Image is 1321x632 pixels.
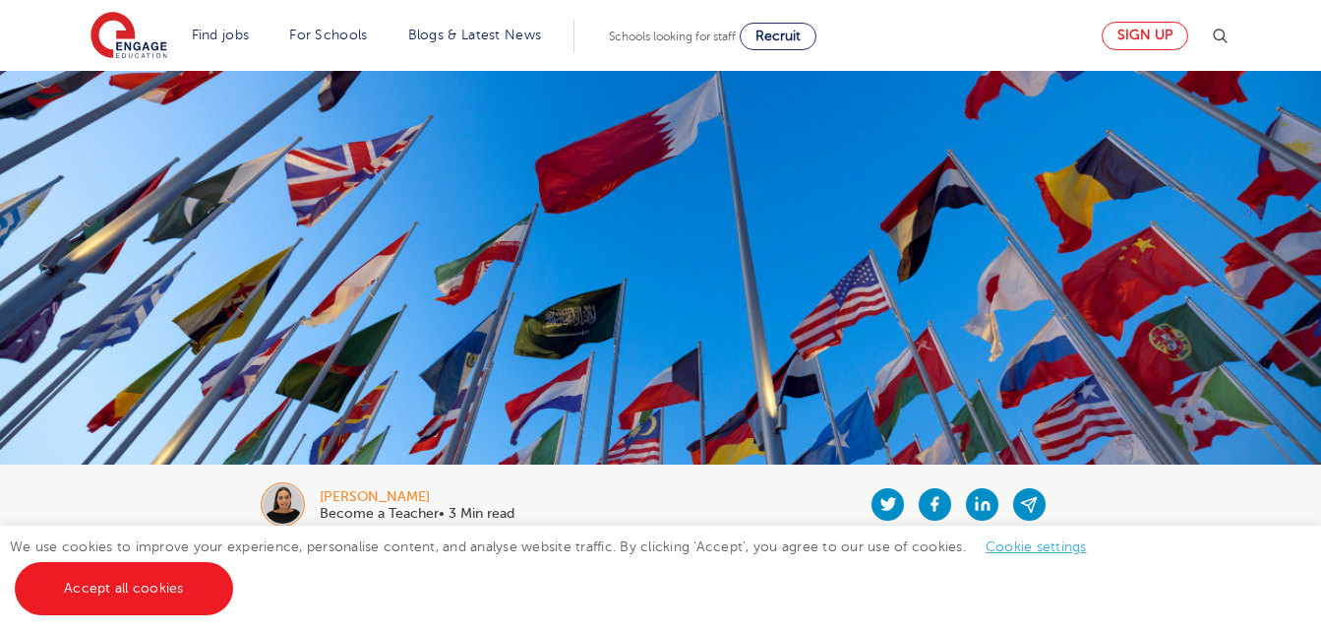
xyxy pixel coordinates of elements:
[320,490,514,504] div: [PERSON_NAME]
[1102,22,1188,50] a: Sign up
[755,29,801,43] span: Recruit
[320,507,514,521] p: Become a Teacher• 3 Min read
[15,562,233,615] a: Accept all cookies
[289,28,367,42] a: For Schools
[740,23,816,50] a: Recruit
[408,28,542,42] a: Blogs & Latest News
[609,30,736,43] span: Schools looking for staff
[192,28,250,42] a: Find jobs
[10,539,1107,596] span: We use cookies to improve your experience, personalise content, and analyse website traffic. By c...
[90,12,167,61] img: Engage Education
[986,539,1087,554] a: Cookie settings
